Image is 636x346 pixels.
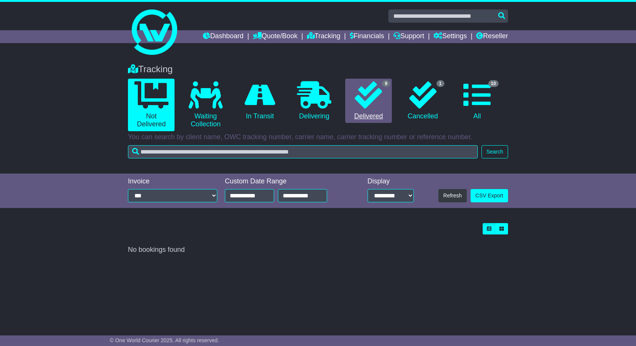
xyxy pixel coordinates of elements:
a: Quote/Book [253,30,298,43]
span: 10 [488,80,499,87]
a: Financials [350,30,384,43]
a: Tracking [307,30,340,43]
a: Not Delivered [128,79,175,131]
a: Settings [433,30,467,43]
span: 1 [436,80,444,87]
a: Dashboard [203,30,243,43]
a: Reseller [476,30,508,43]
p: You can search by client name, OWC tracking number, carrier name, carrier tracking number or refe... [128,133,508,141]
a: 9 Delivered [345,79,392,123]
a: Support [393,30,424,43]
a: Delivering [291,79,337,123]
a: 1 Cancelled [399,79,446,123]
div: Display [368,177,414,186]
div: Invoice [128,177,217,186]
a: Waiting Collection [182,79,229,131]
button: Refresh [438,189,467,202]
span: © One World Courier 2025. All rights reserved. [110,337,219,343]
div: Tracking [124,64,512,75]
button: Search [482,145,508,158]
a: In Transit [237,79,283,123]
div: No bookings found [128,246,508,254]
a: 10 All [454,79,500,123]
div: Custom Date Range [225,177,346,186]
span: 9 [382,80,390,87]
a: CSV Export [471,189,508,202]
